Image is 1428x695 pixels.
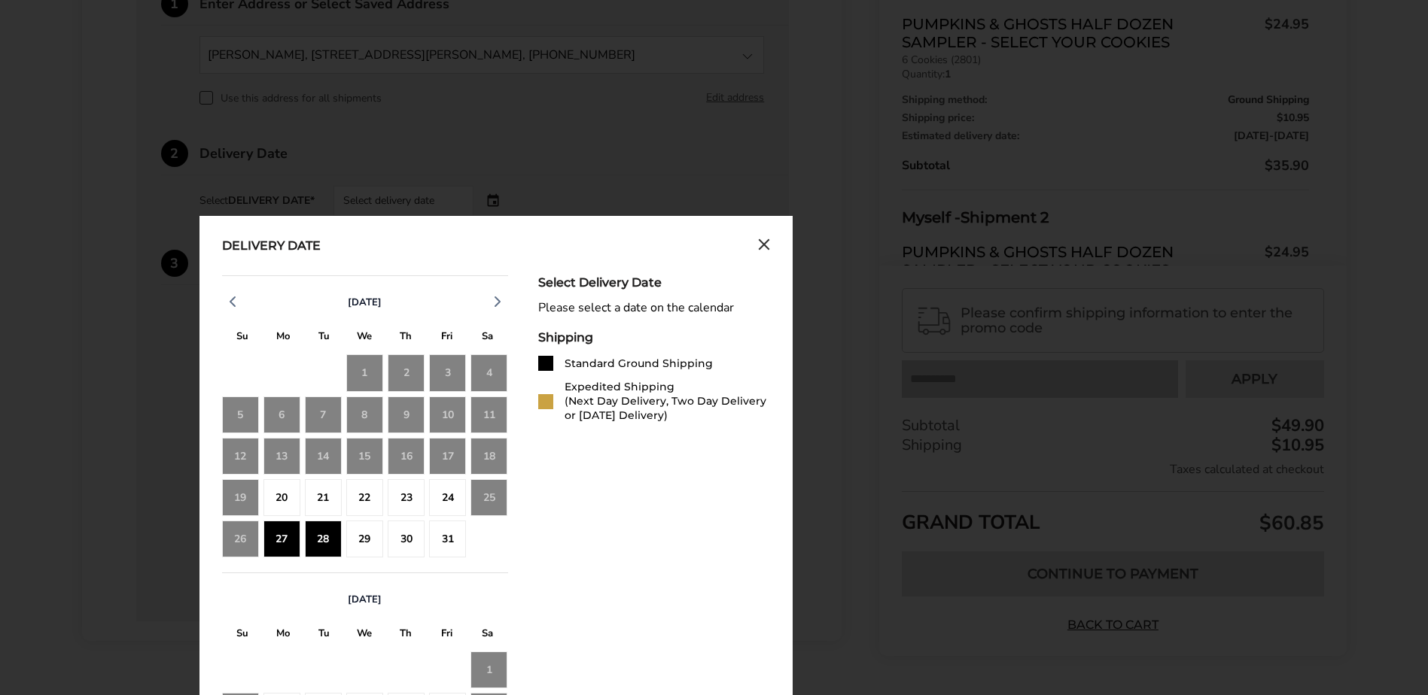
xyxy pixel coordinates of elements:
[467,624,507,647] div: S
[565,380,770,423] div: Expedited Shipping (Next Day Delivery, Two Day Delivery or [DATE] Delivery)
[467,326,507,350] div: S
[538,330,770,344] div: Shipping
[263,326,303,350] div: M
[538,275,770,290] div: Select Delivery Date
[342,593,388,606] button: [DATE]
[348,296,382,309] span: [DATE]
[263,624,303,647] div: M
[565,357,713,371] div: Standard Ground Shipping
[758,238,770,255] button: Close calendar
[344,326,385,350] div: W
[342,296,388,309] button: [DATE]
[385,624,426,647] div: T
[426,326,467,350] div: F
[222,238,321,255] div: Delivery Date
[538,301,770,315] div: Please select a date on the calendar
[222,326,263,350] div: S
[344,624,385,647] div: W
[348,593,382,606] span: [DATE]
[303,624,344,647] div: T
[385,326,426,350] div: T
[426,624,467,647] div: F
[303,326,344,350] div: T
[222,624,263,647] div: S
